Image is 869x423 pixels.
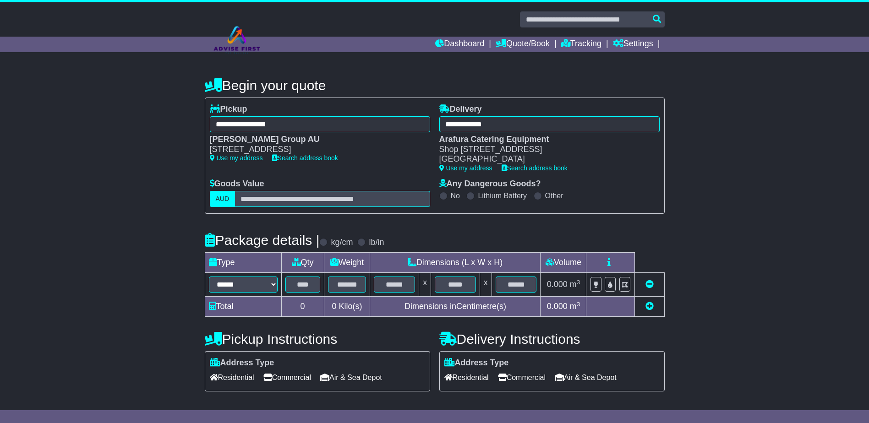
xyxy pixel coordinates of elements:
[210,135,421,145] div: [PERSON_NAME] Group AU
[281,253,324,273] td: Qty
[439,145,650,155] div: Shop [STREET_ADDRESS]
[439,179,541,189] label: Any Dangerous Goods?
[210,191,235,207] label: AUD
[324,297,370,317] td: Kilo(s)
[205,297,281,317] td: Total
[320,370,382,385] span: Air & Sea Depot
[205,331,430,347] h4: Pickup Instructions
[439,154,650,164] div: [GEOGRAPHIC_DATA]
[210,145,421,155] div: [STREET_ADDRESS]
[331,238,353,248] label: kg/cm
[570,302,580,311] span: m
[281,297,324,317] td: 0
[205,233,320,248] h4: Package details |
[210,358,274,368] label: Address Type
[444,358,509,368] label: Address Type
[570,280,580,289] span: m
[498,370,546,385] span: Commercial
[205,253,281,273] td: Type
[439,135,650,145] div: Arafura Catering Equipment
[451,191,460,200] label: No
[324,253,370,273] td: Weight
[444,370,489,385] span: Residential
[613,37,653,52] a: Settings
[210,370,254,385] span: Residential
[541,253,586,273] td: Volume
[545,191,563,200] label: Other
[369,238,384,248] label: lb/in
[370,253,541,273] td: Dimensions (L x W x H)
[478,191,527,200] label: Lithium Battery
[547,280,568,289] span: 0.000
[435,37,484,52] a: Dashboard
[439,104,482,114] label: Delivery
[205,78,665,93] h4: Begin your quote
[332,302,336,311] span: 0
[370,297,541,317] td: Dimensions in Centimetre(s)
[645,280,654,289] a: Remove this item
[210,104,247,114] label: Pickup
[547,302,568,311] span: 0.000
[480,273,492,297] td: x
[210,179,264,189] label: Goods Value
[496,37,550,52] a: Quote/Book
[561,37,601,52] a: Tracking
[645,302,654,311] a: Add new item
[210,154,263,162] a: Use my address
[555,370,617,385] span: Air & Sea Depot
[272,154,338,162] a: Search address book
[577,279,580,286] sup: 3
[263,370,311,385] span: Commercial
[419,273,431,297] td: x
[577,301,580,308] sup: 3
[439,164,492,172] a: Use my address
[439,331,665,347] h4: Delivery Instructions
[502,164,568,172] a: Search address book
